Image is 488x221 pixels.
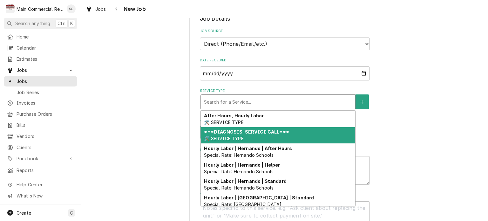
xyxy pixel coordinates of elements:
[204,146,292,151] strong: Hourly Labor | Hernando | After Hours
[200,29,370,34] label: Job Source
[200,117,370,122] label: Job Type
[67,4,76,13] div: Sharon Campbell's Avatar
[200,15,370,23] legend: Job Details
[83,4,109,14] a: Jobs
[200,117,370,140] div: Job Type
[15,20,50,27] span: Search anything
[17,181,73,188] span: Help Center
[204,162,280,168] strong: Hourly Labor | Hernando | Helper
[17,144,74,151] span: Clients
[204,178,286,184] strong: Hourly Labor | Hernando | Standard
[356,94,369,109] button: Create New Service
[204,169,274,174] span: Special Rate: Hernando Schools
[200,58,370,63] label: Date Received
[70,210,73,216] span: C
[17,192,73,199] span: What's New
[112,4,122,14] button: Navigate back
[4,131,77,142] a: Vendors
[200,148,370,185] div: Reason For Call
[67,4,76,13] div: SC
[17,33,74,40] span: Home
[17,133,74,140] span: Vendors
[4,190,77,201] a: Go to What's New
[6,4,15,13] div: Main Commercial Refrigeration Service's Avatar
[4,43,77,53] a: Calendar
[4,18,77,29] button: Search anythingCtrlK
[204,202,281,207] span: Special Rate: [GEOGRAPHIC_DATA]
[17,6,63,12] div: Main Commercial Refrigeration Service
[4,76,77,86] a: Jobs
[4,98,77,108] a: Invoices
[4,31,77,42] a: Home
[204,136,243,141] span: 🛠️ SERVICE TYPE
[17,155,64,162] span: Pricebook
[17,210,31,216] span: Create
[122,5,146,13] span: New Job
[17,100,74,106] span: Invoices
[4,87,77,98] a: Job Series
[204,152,274,158] span: Special Rate: Hernando Schools
[200,66,370,80] input: yyyy-mm-dd
[4,65,77,75] a: Go to Jobs
[6,4,15,13] div: M
[4,153,77,164] a: Go to Pricebook
[4,165,77,176] a: Reports
[17,78,74,85] span: Jobs
[200,58,370,80] div: Date Received
[200,29,370,50] div: Job Source
[17,122,74,128] span: Bills
[204,185,274,190] span: Special Rate: Hernando Schools
[17,56,74,62] span: Estimates
[4,54,77,64] a: Estimates
[4,120,77,130] a: Bills
[17,167,74,174] span: Reports
[58,20,66,27] span: Ctrl
[360,100,364,104] svg: Create New Service
[95,6,106,12] span: Jobs
[4,142,77,153] a: Clients
[17,67,64,73] span: Jobs
[17,45,74,51] span: Calendar
[204,195,314,200] strong: Hourly Labor | [GEOGRAPHIC_DATA] | Standard
[70,20,73,27] span: K
[4,109,77,119] a: Purchase Orders
[204,113,264,118] strong: After Hours, Hourly Labor
[204,120,243,125] span: 🛠️ SERVICE TYPE
[17,111,74,117] span: Purchase Orders
[200,88,370,93] label: Service Type
[200,88,370,109] div: Service Type
[4,179,77,190] a: Go to Help Center
[17,89,74,96] span: Job Series
[200,192,370,197] label: Technician Instructions
[200,148,370,153] label: Reason For Call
